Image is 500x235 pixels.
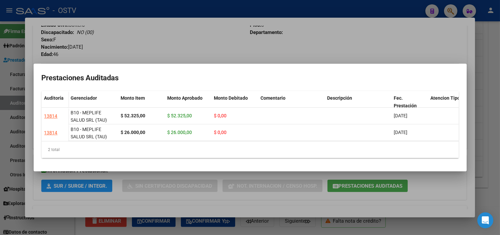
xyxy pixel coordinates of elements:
div: 13814 [44,112,58,120]
span: Atencion Tipo [431,95,460,101]
span: [DATE] [394,130,408,135]
datatable-header-cell: Monto Aprobado [165,91,212,119]
datatable-header-cell: Fec. Prestación [391,91,428,119]
datatable-header-cell: Comentario [258,91,325,119]
span: Descripción [327,95,352,101]
span: Gerenciador [71,95,97,101]
span: $ 52.325,00 [168,113,192,118]
span: Auditoría [44,95,64,101]
div: 2 total [42,141,459,158]
datatable-header-cell: Descripción [325,91,391,119]
span: Comentario [261,95,286,101]
datatable-header-cell: Gerenciador [68,91,118,119]
span: $ 26.000,00 [168,130,192,135]
span: $ 0,00 [214,113,227,118]
span: Monto Debitado [214,95,248,101]
h2: Prestaciones Auditadas [42,72,459,84]
div: 13814 [44,129,58,137]
datatable-header-cell: Monto Debitado [212,91,258,119]
span: $ 0,00 [214,130,227,135]
span: Fec. Prestación [394,95,417,108]
span: [DATE] [394,113,408,118]
strong: $ 26.000,00 [121,130,146,135]
span: B10 - MEPLIFE SALUD SRL (TAU) [71,127,107,140]
span: Monto Item [121,95,145,101]
datatable-header-cell: Auditoría [42,91,68,119]
div: Open Intercom Messenger [477,212,493,228]
datatable-header-cell: Atencion Tipo [428,91,465,119]
span: B10 - MEPLIFE SALUD SRL (TAU) [71,110,107,123]
datatable-header-cell: Monto Item [118,91,165,119]
strong: $ 52.325,00 [121,113,146,118]
span: Monto Aprobado [168,95,203,101]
